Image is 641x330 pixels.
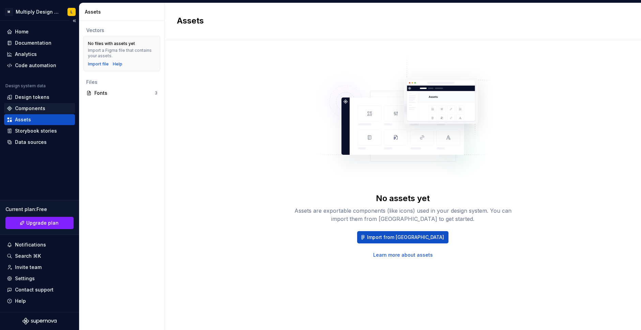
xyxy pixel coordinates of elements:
[4,251,75,261] button: Search ⌘K
[4,296,75,306] button: Help
[4,262,75,273] a: Invite team
[71,9,73,15] div: L
[94,90,155,96] div: Fonts
[4,26,75,37] a: Home
[15,127,57,134] div: Storybook stories
[4,284,75,295] button: Contact support
[15,116,31,123] div: Assets
[4,239,75,250] button: Notifications
[4,114,75,125] a: Assets
[15,286,54,293] div: Contact support
[22,318,57,325] svg: Supernova Logo
[26,220,59,226] span: Upgrade plan
[4,92,75,103] a: Design tokens
[83,88,160,99] a: Fonts3
[15,51,37,58] div: Analytics
[15,94,49,101] div: Design tokens
[357,231,448,243] button: Import from [GEOGRAPHIC_DATA]
[15,253,41,259] div: Search ⌘K
[4,273,75,284] a: Settings
[70,16,79,26] button: Collapse sidebar
[88,48,156,59] div: Import a Figma file that contains your assets.
[15,298,26,304] div: Help
[4,37,75,48] a: Documentation
[4,49,75,60] a: Analytics
[376,193,430,204] div: No assets yet
[5,8,13,16] div: M
[85,9,162,15] div: Assets
[367,234,444,241] span: Import from [GEOGRAPHIC_DATA]
[88,61,109,67] button: Import file
[15,40,51,46] div: Documentation
[88,41,135,46] div: No files with assets yet
[15,139,47,146] div: Data sources
[373,252,433,258] a: Learn more about assets
[86,79,157,86] div: Files
[15,28,29,35] div: Home
[5,83,46,89] div: Design system data
[15,105,45,112] div: Components
[113,61,122,67] a: Help
[15,275,35,282] div: Settings
[15,264,42,271] div: Invite team
[4,137,75,148] a: Data sources
[4,60,75,71] a: Code automation
[1,4,78,19] button: MMultiply Design SystemL
[177,15,621,26] h2: Assets
[86,27,157,34] div: Vectors
[155,90,157,96] div: 3
[5,217,74,229] a: Upgrade plan
[15,62,56,69] div: Code automation
[15,241,46,248] div: Notifications
[4,103,75,114] a: Components
[4,125,75,136] a: Storybook stories
[16,9,59,15] div: Multiply Design System
[5,206,74,213] div: Current plan : Free
[294,207,512,223] div: Assets are exportable components (like icons) used in your design system. You can import them fro...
